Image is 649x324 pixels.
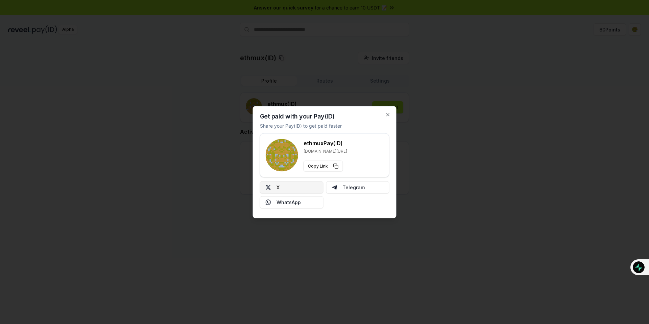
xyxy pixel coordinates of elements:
[304,139,347,147] h3: ethmux Pay(ID)
[326,181,389,193] button: Telegram
[260,181,323,193] button: X
[304,160,343,171] button: Copy Link
[304,148,347,154] p: [DOMAIN_NAME][URL]
[260,196,323,208] button: WhatsApp
[266,199,271,205] img: Whatsapp
[332,185,337,190] img: Telegram
[266,185,271,190] img: X
[260,122,342,129] p: Share your Pay(ID) to get paid faster
[260,113,335,119] h2: Get paid with your Pay(ID)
